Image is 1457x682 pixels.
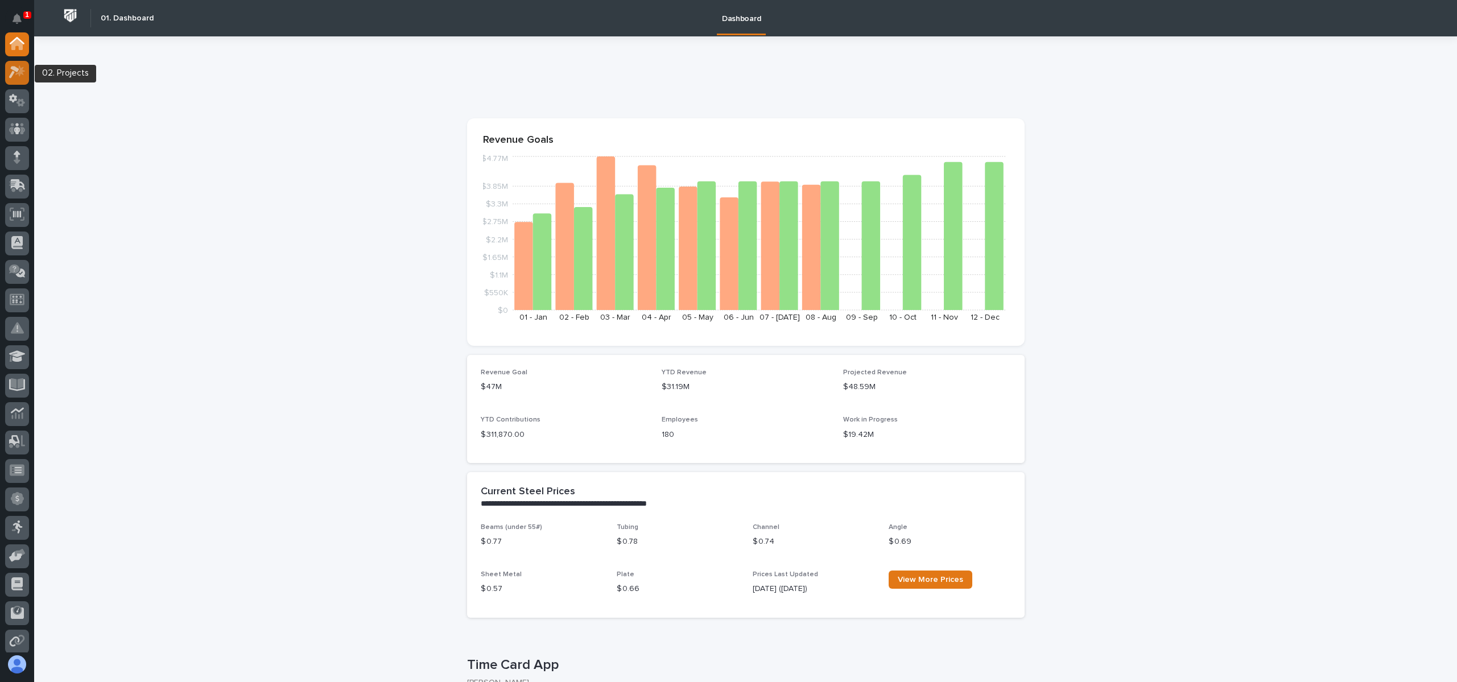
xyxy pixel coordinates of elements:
[481,416,540,423] span: YTD Contributions
[889,536,1011,548] p: $ 0.69
[889,313,917,321] text: 10 - Oct
[519,313,547,321] text: 01 - Jan
[481,583,603,595] p: $ 0.57
[25,11,29,19] p: 1
[843,429,1011,441] p: $19.42M
[662,381,829,393] p: $31.19M
[930,313,957,321] text: 11 - Nov
[5,652,29,676] button: users-avatar
[481,183,508,191] tspan: $3.85M
[753,583,875,595] p: [DATE] ([DATE])
[662,429,829,441] p: 180
[617,524,638,531] span: Tubing
[617,536,739,548] p: $ 0.78
[481,369,527,376] span: Revenue Goal
[617,583,739,595] p: $ 0.66
[753,571,818,578] span: Prices Last Updated
[843,369,907,376] span: Projected Revenue
[898,576,963,584] span: View More Prices
[5,7,29,31] button: Notifications
[467,657,1020,673] p: Time Card App
[486,235,508,243] tspan: $2.2M
[846,313,878,321] text: 09 - Sep
[498,307,508,315] tspan: $0
[101,14,154,23] h2: 01. Dashboard
[662,416,698,423] span: Employees
[889,524,907,531] span: Angle
[760,313,800,321] text: 07 - [DATE]
[682,313,713,321] text: 05 - May
[600,313,630,321] text: 03 - Mar
[486,200,508,208] tspan: $3.3M
[481,155,508,163] tspan: $4.77M
[481,381,649,393] p: $47M
[14,14,29,32] div: Notifications1
[641,313,671,321] text: 04 - Apr
[617,571,634,578] span: Plate
[481,571,522,578] span: Sheet Metal
[482,253,508,261] tspan: $1.65M
[753,524,779,531] span: Channel
[481,524,542,531] span: Beams (under 55#)
[843,416,898,423] span: Work in Progress
[484,288,508,296] tspan: $550K
[723,313,753,321] text: 06 - Jun
[60,5,81,26] img: Workspace Logo
[559,313,589,321] text: 02 - Feb
[483,134,1009,147] p: Revenue Goals
[971,313,1000,321] text: 12 - Dec
[481,536,603,548] p: $ 0.77
[490,271,508,279] tspan: $1.1M
[889,571,972,589] a: View More Prices
[481,429,649,441] p: $ 311,870.00
[662,369,707,376] span: YTD Revenue
[805,313,836,321] text: 08 - Aug
[843,381,1011,393] p: $48.59M
[482,218,508,226] tspan: $2.75M
[481,486,575,498] h2: Current Steel Prices
[753,536,875,548] p: $ 0.74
